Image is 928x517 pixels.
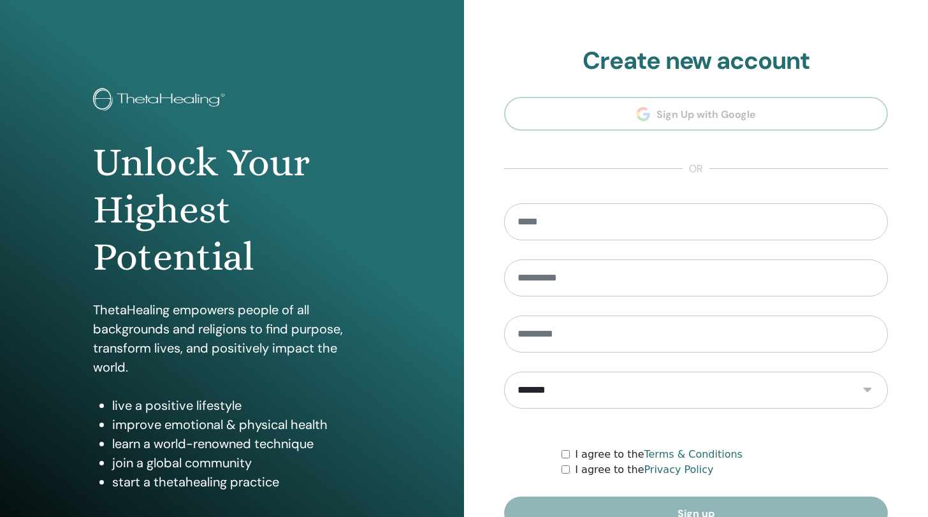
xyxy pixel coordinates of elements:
p: ThetaHealing empowers people of all backgrounds and religions to find purpose, transform lives, a... [93,300,370,377]
li: learn a world-renowned technique [112,434,370,453]
li: start a thetahealing practice [112,472,370,492]
h2: Create new account [504,47,888,76]
li: join a global community [112,453,370,472]
h1: Unlock Your Highest Potential [93,139,370,281]
li: improve emotional & physical health [112,415,370,434]
a: Privacy Policy [644,463,713,476]
li: live a positive lifestyle [112,396,370,415]
span: or [683,161,709,177]
a: Terms & Conditions [644,448,742,460]
label: I agree to the [575,447,743,462]
label: I agree to the [575,462,713,477]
